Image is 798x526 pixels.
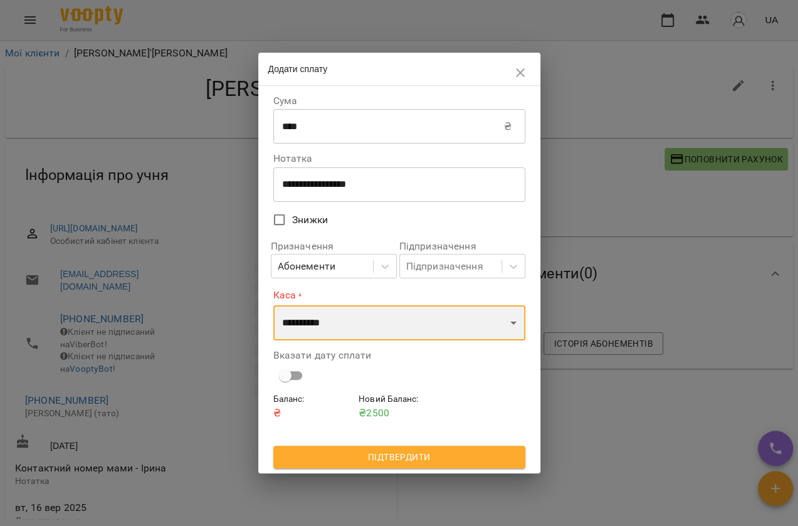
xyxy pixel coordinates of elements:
span: Знижки [292,213,328,228]
div: Підпризначення [406,259,483,274]
h6: Новий Баланс : [359,392,439,406]
label: Нотатка [273,154,525,164]
h6: Баланс : [273,392,354,406]
label: Каса [273,288,525,303]
label: Підпризначення [399,241,525,251]
label: Призначення [271,241,397,251]
span: Підтвердити [283,450,515,465]
p: ₴ 2500 [359,406,439,421]
button: Підтвердити [273,446,525,468]
label: Вказати дату сплати [273,350,525,360]
p: ₴ [503,119,511,134]
div: Абонементи [278,259,335,274]
p: ₴ [273,406,354,421]
span: Додати сплату [268,64,328,74]
label: Сума [273,96,525,106]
